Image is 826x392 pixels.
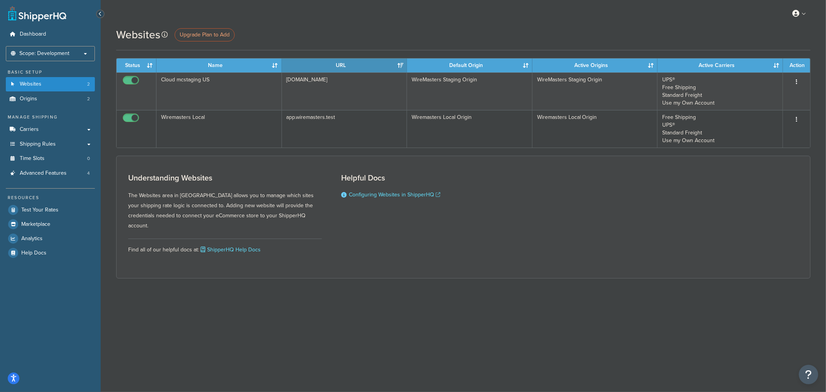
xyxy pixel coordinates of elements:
span: Origins [20,96,37,102]
span: 2 [87,81,90,88]
a: Test Your Rates [6,203,95,217]
td: [DOMAIN_NAME] [282,72,407,110]
li: Advanced Features [6,166,95,181]
td: WireMasters Staging Origin [532,72,658,110]
td: Wiremasters Local [156,110,282,148]
button: Open Resource Center [799,365,818,384]
span: Shipping Rules [20,141,56,148]
div: Manage Shipping [6,114,95,120]
a: Websites 2 [6,77,95,91]
span: Scope: Development [19,50,69,57]
a: Configuring Websites in ShipperHQ [349,191,440,199]
h3: Understanding Websites [128,174,322,182]
a: Advanced Features 4 [6,166,95,181]
div: Resources [6,194,95,201]
span: 4 [87,170,90,177]
td: Free Shipping UPS® Standard Freight Use my Own Account [658,110,783,148]
a: ShipperHQ Help Docs [199,246,261,254]
td: Cloud mcstaging US [156,72,282,110]
a: Origins 2 [6,92,95,106]
span: Time Slots [20,155,45,162]
span: Dashboard [20,31,46,38]
th: Status: activate to sort column ascending [117,58,156,72]
a: Dashboard [6,27,95,41]
span: Marketplace [21,221,50,228]
div: The Websites area in [GEOGRAPHIC_DATA] allows you to manage which sites your shipping rate logic ... [128,174,322,231]
span: Websites [20,81,41,88]
a: Shipping Rules [6,137,95,151]
li: Websites [6,77,95,91]
span: Carriers [20,126,39,133]
a: Marketplace [6,217,95,231]
a: Upgrade Plan to Add [175,28,235,41]
div: Find all of our helpful docs at: [128,239,322,255]
th: URL: activate to sort column ascending [282,58,407,72]
a: Time Slots 0 [6,151,95,166]
span: 0 [87,155,90,162]
th: Active Carriers: activate to sort column ascending [658,58,783,72]
td: WireMasters Staging Origin [407,72,532,110]
th: Default Origin: activate to sort column ascending [407,58,532,72]
span: 2 [87,96,90,102]
a: Analytics [6,232,95,246]
a: ShipperHQ Home [8,6,66,21]
span: Test Your Rates [21,207,58,213]
span: Upgrade Plan to Add [180,31,230,39]
td: UPS® Free Shipping Standard Freight Use my Own Account [658,72,783,110]
h1: Websites [116,27,160,42]
li: Origins [6,92,95,106]
div: Basic Setup [6,69,95,76]
span: Analytics [21,236,43,242]
h3: Helpful Docs [341,174,440,182]
a: Help Docs [6,246,95,260]
td: app.wiremasters.test [282,110,407,148]
a: Carriers [6,122,95,137]
span: Help Docs [21,250,46,256]
th: Name: activate to sort column ascending [156,58,282,72]
th: Action [783,58,810,72]
td: Wiremasters Local Origin [407,110,532,148]
th: Active Origins: activate to sort column ascending [532,58,658,72]
li: Time Slots [6,151,95,166]
td: Wiremasters Local Origin [532,110,658,148]
span: Advanced Features [20,170,67,177]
